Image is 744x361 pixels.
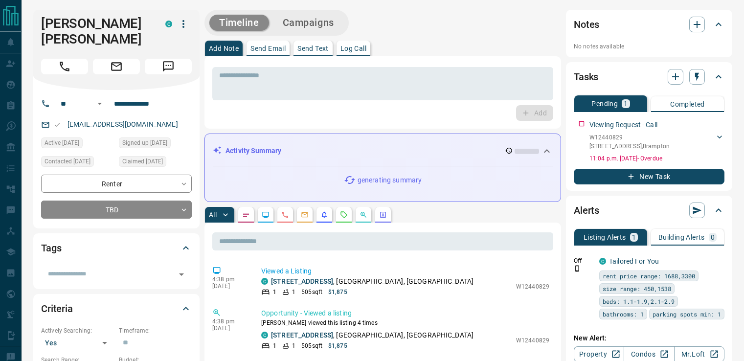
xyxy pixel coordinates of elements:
svg: Calls [281,211,289,219]
span: Call [41,59,88,74]
svg: Requests [340,211,348,219]
svg: Notes [242,211,250,219]
p: Log Call [340,45,366,52]
p: 1 [292,341,295,350]
div: Activity Summary [213,142,553,160]
a: [EMAIL_ADDRESS][DOMAIN_NAME] [68,120,178,128]
h1: [PERSON_NAME] [PERSON_NAME] [41,16,151,47]
svg: Agent Actions [379,211,387,219]
span: Claimed [DATE] [122,157,163,166]
button: Open [175,268,188,281]
p: [PERSON_NAME] viewed this listing 4 times [261,318,549,327]
div: Sun Oct 12 2025 [41,137,114,151]
p: 505 sqft [301,288,322,296]
div: Renter [41,175,192,193]
svg: Lead Browsing Activity [262,211,270,219]
p: 0 [711,234,715,241]
svg: Email Valid [54,121,61,128]
p: 1 [632,234,636,241]
p: W12440829 [589,133,670,142]
p: Activity Summary [225,146,281,156]
p: Add Note [209,45,239,52]
h2: Tags [41,240,61,256]
p: 1 [273,341,276,350]
p: W12440829 [516,282,549,291]
button: Campaigns [273,15,344,31]
p: , [GEOGRAPHIC_DATA], [GEOGRAPHIC_DATA] [271,276,473,287]
div: Sun Oct 12 2025 [119,156,192,170]
p: 11:04 p.m. [DATE] - Overdue [589,154,724,163]
p: $1,875 [328,288,347,296]
div: condos.ca [261,332,268,338]
p: Opportunity - Viewed a listing [261,308,549,318]
button: Open [94,98,106,110]
p: generating summary [358,175,422,185]
span: bathrooms: 1 [603,309,644,319]
div: Notes [574,13,724,36]
p: 1 [624,100,628,107]
p: Send Email [250,45,286,52]
div: Tasks [574,65,724,89]
a: Tailored For You [609,257,659,265]
div: TBD [41,201,192,219]
span: Message [145,59,192,74]
p: Building Alerts [658,234,705,241]
span: beds: 1.1-1.9,2.1-2.9 [603,296,675,306]
p: 1 [292,288,295,296]
p: Off [574,256,593,265]
span: Signed up [DATE] [122,138,167,148]
div: W12440829[STREET_ADDRESS],Brampton [589,131,724,153]
p: All [209,211,217,218]
h2: Criteria [41,301,73,316]
span: parking spots min: 1 [653,309,721,319]
p: Completed [670,101,705,108]
p: [DATE] [212,283,247,290]
p: 4:38 pm [212,276,247,283]
p: [DATE] [212,325,247,332]
p: $1,875 [328,341,347,350]
p: Pending [591,100,618,107]
div: Mon Oct 06 2025 [119,137,192,151]
p: Timeframe: [119,326,192,335]
p: Viewing Request - Call [589,120,657,130]
svg: Opportunities [360,211,367,219]
a: [STREET_ADDRESS] [271,277,333,285]
svg: Emails [301,211,309,219]
span: rent price range: 1688,3300 [603,271,695,281]
p: Actively Searching: [41,326,114,335]
h2: Alerts [574,203,599,218]
p: Viewed a Listing [261,266,549,276]
p: 505 sqft [301,341,322,350]
p: , [GEOGRAPHIC_DATA], [GEOGRAPHIC_DATA] [271,330,473,340]
div: Criteria [41,297,192,320]
div: Mon Oct 06 2025 [41,156,114,170]
p: No notes available [574,42,724,51]
div: Yes [41,335,114,351]
p: 1 [273,288,276,296]
p: New Alert: [574,333,724,343]
p: 4:38 pm [212,318,247,325]
span: Email [93,59,140,74]
div: condos.ca [261,278,268,285]
p: Send Text [297,45,329,52]
p: W12440829 [516,336,549,345]
p: Listing Alerts [584,234,626,241]
span: Contacted [DATE] [45,157,90,166]
div: condos.ca [599,258,606,265]
button: Timeline [209,15,269,31]
span: Active [DATE] [45,138,79,148]
div: Alerts [574,199,724,222]
a: [STREET_ADDRESS] [271,331,333,339]
div: condos.ca [165,21,172,27]
h2: Tasks [574,69,598,85]
svg: Push Notification Only [574,265,581,272]
div: Tags [41,236,192,260]
span: size range: 450,1538 [603,284,671,293]
svg: Listing Alerts [320,211,328,219]
h2: Notes [574,17,599,32]
p: [STREET_ADDRESS] , Brampton [589,142,670,151]
button: New Task [574,169,724,184]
